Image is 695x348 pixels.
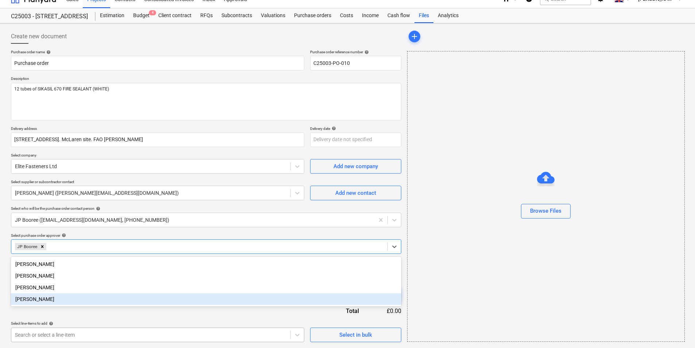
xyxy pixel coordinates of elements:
button: Add new company [310,159,401,174]
div: Select line-items to add [11,321,304,326]
a: Valuations [256,8,290,23]
p: Select supplier or subcontractor contact [11,179,304,186]
a: Files [414,8,433,23]
div: [PERSON_NAME] [11,270,401,282]
a: Budget4 [129,8,154,23]
a: Client contract [154,8,196,23]
div: Cristi Gandulescu [11,293,401,305]
span: add [410,32,419,41]
div: Garry Taylor [11,258,401,270]
div: Remove JP Booree [38,243,46,250]
a: Cash flow [383,8,414,23]
div: Purchase order reference number [310,50,401,54]
div: Delivery date [310,126,401,131]
span: help [94,206,100,211]
div: Dustin Butler [11,270,401,282]
a: RFQs [196,8,217,23]
span: help [47,321,53,326]
div: Add new contact [335,188,376,198]
input: Document name [11,56,304,70]
a: Costs [336,8,358,23]
div: Add new company [333,162,378,171]
span: help [45,50,51,54]
button: Add new contact [310,186,401,200]
div: Purchase order name [11,50,304,54]
div: Browse Files [407,51,685,342]
div: [PERSON_NAME] [11,282,401,293]
div: [PERSON_NAME] [11,258,401,270]
input: Delivery date not specified [310,132,401,147]
div: £0.00 [371,307,401,315]
button: Select in bulk [310,328,401,342]
span: help [363,50,369,54]
a: Income [358,8,383,23]
div: Browse Files [530,206,561,216]
a: Purchase orders [290,8,336,23]
div: C25003 - [STREET_ADDRESS] [11,13,87,20]
span: Create new document [11,32,67,41]
div: Total [306,307,371,315]
div: Select who will be the purchase order contact person [11,206,401,211]
div: [PERSON_NAME] [11,293,401,305]
span: help [330,126,336,131]
a: Subcontracts [217,8,256,23]
input: Reference number [310,56,401,70]
textarea: 12 tubes of SIKASIL 670 FIRE SEALANT (WHITE) [11,83,401,120]
p: Delivery address [11,126,304,132]
p: Description [11,76,401,82]
p: Select company [11,153,304,159]
div: Select in bulk [339,330,372,340]
div: JP Booree [15,243,38,250]
a: Analytics [433,8,463,23]
div: Select purchase order approver [11,233,401,238]
div: Maritz Naude [11,282,401,293]
a: Estimation [96,8,129,23]
span: help [60,233,66,237]
span: 4 [149,10,156,15]
iframe: Chat Widget [659,313,695,348]
div: Budget [129,8,154,23]
button: Browse Files [521,204,571,219]
input: Delivery address [11,132,304,147]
